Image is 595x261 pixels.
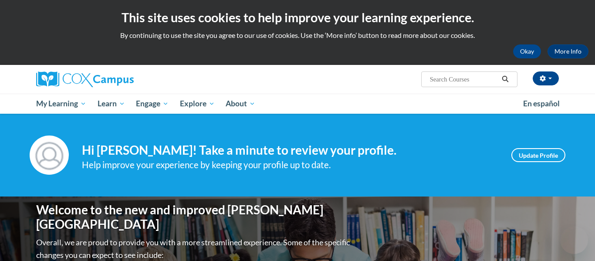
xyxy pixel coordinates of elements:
[36,71,134,87] img: Cox Campus
[174,94,220,114] a: Explore
[180,98,215,109] span: Explore
[30,94,92,114] a: My Learning
[7,31,588,40] p: By continuing to use the site you agree to our use of cookies. Use the ‘More info’ button to read...
[517,95,565,113] a: En español
[130,94,174,114] a: Engage
[560,226,588,254] iframe: Button to launch messaging window
[429,74,499,85] input: Search Courses
[98,98,125,109] span: Learn
[226,98,255,109] span: About
[36,71,202,87] a: Cox Campus
[36,203,352,232] h1: Welcome to the new and improved [PERSON_NAME][GEOGRAPHIC_DATA]
[7,9,588,26] h2: This site uses cookies to help improve your learning experience.
[220,94,261,114] a: About
[82,158,498,172] div: Help improve your experience by keeping your profile up to date.
[499,74,512,85] button: Search
[533,71,559,85] button: Account Settings
[23,94,572,114] div: Main menu
[511,148,565,162] a: Update Profile
[136,98,169,109] span: Engage
[36,98,86,109] span: My Learning
[523,99,560,108] span: En español
[30,136,69,175] img: Profile Image
[548,44,588,58] a: More Info
[513,44,541,58] button: Okay
[92,94,131,114] a: Learn
[82,143,498,158] h4: Hi [PERSON_NAME]! Take a minute to review your profile.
